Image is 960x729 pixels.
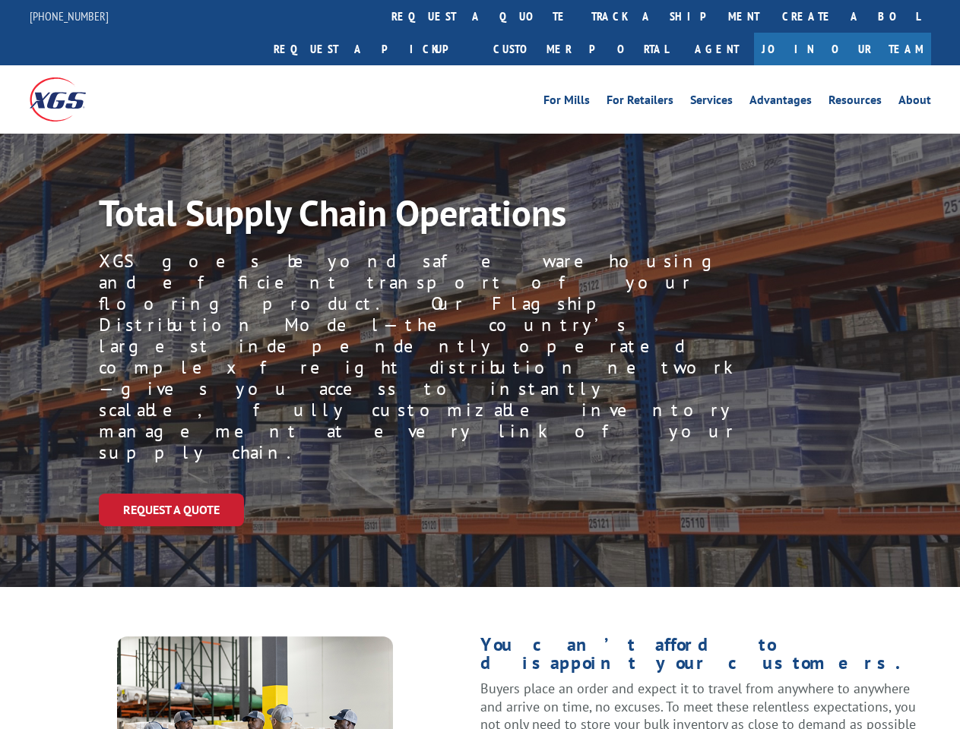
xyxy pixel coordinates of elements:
a: Advantages [749,94,812,111]
a: Join Our Team [754,33,931,65]
a: For Retailers [607,94,673,111]
p: XGS goes beyond safe warehousing and efficient transport of your flooring product. Our Flagship D... [99,251,737,463]
a: For Mills [543,94,590,111]
a: Request a Quote [99,494,244,526]
h1: Total Supply Chain Operations [99,194,714,238]
a: Customer Portal [482,33,680,65]
h1: You can’t afford to disappoint your customers. [480,636,931,680]
a: Request a pickup [262,33,482,65]
a: Resources [829,94,882,111]
a: About [898,94,931,111]
a: [PHONE_NUMBER] [30,8,109,24]
a: Services [690,94,733,111]
a: Agent [680,33,754,65]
